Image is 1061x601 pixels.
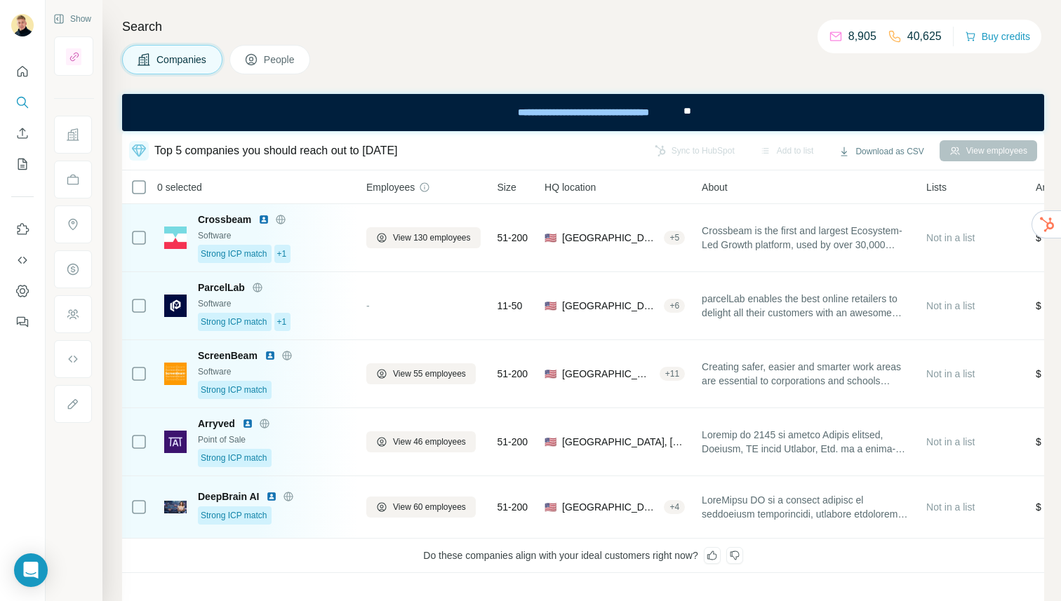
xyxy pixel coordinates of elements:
span: Creating safer, easier and smarter work areas are essential to corporations and schools worldwide... [702,360,909,388]
img: Logo of Arryved [164,431,187,453]
span: Employees [366,180,415,194]
div: Do these companies align with your ideal customers right now? [122,539,1044,573]
p: 40,625 [907,28,942,45]
img: LinkedIn logo [265,350,276,361]
div: Open Intercom Messenger [14,553,48,587]
span: View 46 employees [393,435,466,448]
span: 51-200 [498,435,528,449]
span: parcelLab enables the best online retailers to delight all their customers with an awesome post-c... [702,292,909,320]
span: Loremip do 2145 si ametco Adipis elitsed, Doeiusm, TE incid Utlabor, Etd. ma a enima-mi-veniamq n... [702,428,909,456]
div: + 6 [664,299,685,312]
span: - [366,300,370,311]
span: Strong ICP match [201,509,267,522]
img: Logo of ScreenBeam [164,363,187,385]
div: + 11 [660,367,685,380]
span: Not in a list [926,436,975,447]
span: HQ location [545,180,596,194]
button: Show [44,8,101,29]
span: 11-50 [498,299,523,313]
div: + 4 [664,501,685,513]
span: [GEOGRAPHIC_DATA] [562,231,658,245]
button: View 60 employees [366,497,476,518]
span: Not in a list [926,501,975,513]
span: +1 [277,316,287,328]
span: +1 [277,248,287,260]
span: Crossbeam is the first and largest Ecosystem-Led Growth platform, used by over 30,000 companies t... [702,224,909,252]
span: Strong ICP match [201,316,267,328]
span: ParcelLab [198,281,245,295]
button: Buy credits [965,27,1030,46]
button: My lists [11,151,34,177]
div: Software [198,229,349,242]
span: Strong ICP match [201,384,267,396]
span: About [702,180,728,194]
span: [GEOGRAPHIC_DATA], [US_STATE] [562,367,654,381]
button: Feedback [11,309,34,335]
span: 🇺🇸 [545,367,556,381]
button: Download as CSV [829,141,933,162]
span: DeepBrain AI [198,489,259,504]
span: Strong ICP match [201,248,267,260]
span: Crossbeam [198,212,251,227]
span: 🇺🇸 [545,500,556,514]
span: ScreenBeam [198,349,258,363]
button: Use Surfe API [11,248,34,273]
button: Quick start [11,59,34,84]
img: LinkedIn logo [258,214,269,225]
img: LinkedIn logo [242,418,253,429]
img: Logo of ParcelLab [164,295,187,317]
div: Top 5 companies you should reach out to [DATE] [154,142,398,159]
button: Use Surfe on LinkedIn [11,217,34,242]
span: Not in a list [926,300,975,311]
span: Size [498,180,516,194]
img: Logo of DeepBrain AI [164,501,187,513]
iframe: Banner [122,94,1044,131]
span: View 60 employees [393,501,466,513]
p: 8,905 [848,28,876,45]
img: LinkedIn logo [266,491,277,502]
span: 🇺🇸 [545,435,556,449]
span: View 130 employees [393,231,471,244]
div: + 5 [664,231,685,244]
button: Dashboard [11,278,34,304]
span: Not in a list [926,368,975,379]
span: Companies [156,53,208,67]
h4: Search [122,17,1044,36]
button: Enrich CSV [11,121,34,146]
span: View 55 employees [393,367,466,380]
span: People [264,53,296,67]
div: Software [198,365,349,378]
span: 51-200 [498,367,528,381]
span: 🇺🇸 [545,299,556,313]
span: [GEOGRAPHIC_DATA], [US_STATE] [562,435,685,449]
span: LoreMipsu DO si a consect adipisc el seddoeiusm temporincidi, utlabore etdolorema aliquaeni admi ... [702,493,909,521]
img: Logo of Crossbeam [164,227,187,249]
span: 0 selected [157,180,202,194]
button: Search [11,90,34,115]
span: [GEOGRAPHIC_DATA] [562,299,658,313]
span: 51-200 [498,231,528,245]
img: Avatar [11,14,34,36]
span: [GEOGRAPHIC_DATA], [US_STATE] [562,500,658,514]
div: Software [198,297,349,310]
button: View 55 employees [366,363,476,384]
button: View 46 employees [366,431,476,452]
span: Strong ICP match [201,452,267,464]
span: Arryved [198,417,235,431]
span: 51-200 [498,500,528,514]
span: Not in a list [926,232,975,243]
button: View 130 employees [366,227,481,248]
span: Lists [926,180,947,194]
div: Point of Sale [198,433,349,446]
span: 🇺🇸 [545,231,556,245]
